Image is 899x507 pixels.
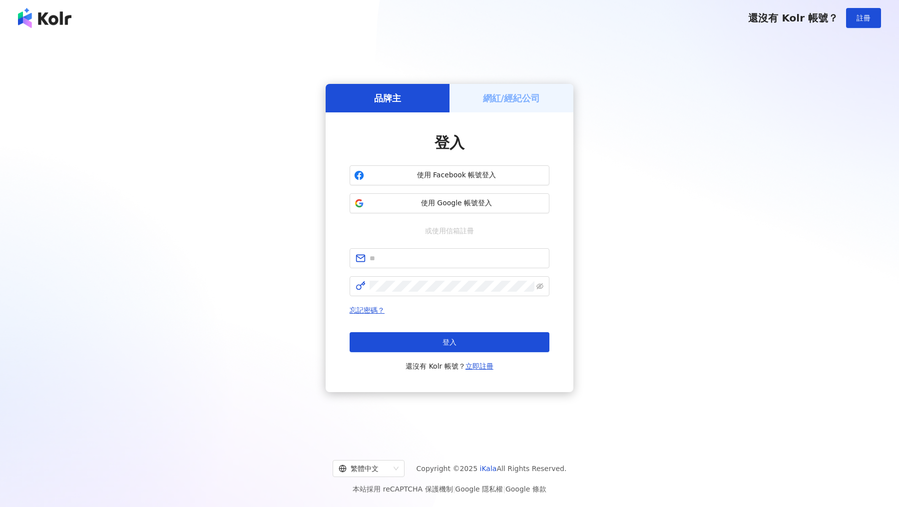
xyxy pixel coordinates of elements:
[857,14,871,22] span: 註冊
[455,485,503,493] a: Google 隱私權
[350,165,549,185] button: 使用 Facebook 帳號登入
[536,283,543,290] span: eye-invisible
[350,332,549,352] button: 登入
[368,198,545,208] span: 使用 Google 帳號登入
[368,170,545,180] span: 使用 Facebook 帳號登入
[339,461,390,477] div: 繁體中文
[465,362,493,370] a: 立即註冊
[18,8,71,28] img: logo
[418,225,481,236] span: 或使用信箱註冊
[406,360,493,372] span: 還沒有 Kolr 帳號？
[374,92,401,104] h5: 品牌主
[453,485,455,493] span: |
[353,483,546,495] span: 本站採用 reCAPTCHA 保護機制
[503,485,505,493] span: |
[350,306,385,314] a: 忘記密碼？
[483,92,540,104] h5: 網紅/經紀公司
[748,12,838,24] span: 還沒有 Kolr 帳號？
[435,134,464,151] span: 登入
[417,463,567,475] span: Copyright © 2025 All Rights Reserved.
[505,485,546,493] a: Google 條款
[480,465,497,473] a: iKala
[443,338,456,346] span: 登入
[350,193,549,213] button: 使用 Google 帳號登入
[846,8,881,28] button: 註冊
